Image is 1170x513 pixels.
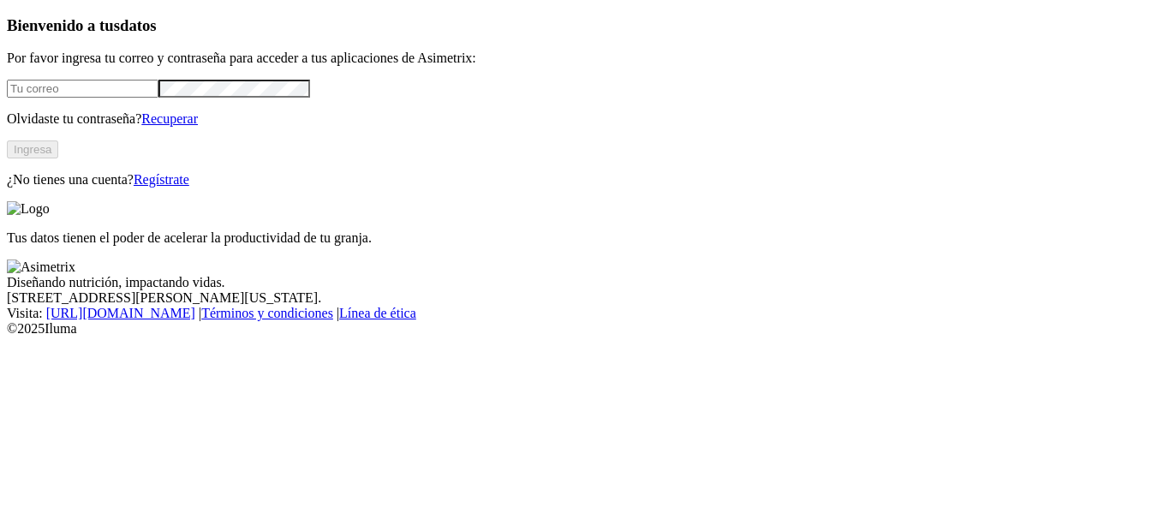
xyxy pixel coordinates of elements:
[7,230,1163,246] p: Tus datos tienen el poder de acelerar la productividad de tu granja.
[7,259,75,275] img: Asimetrix
[7,321,1163,337] div: © 2025 Iluma
[141,111,198,126] a: Recuperar
[7,290,1163,306] div: [STREET_ADDRESS][PERSON_NAME][US_STATE].
[7,16,1163,35] h3: Bienvenido a tus
[7,306,1163,321] div: Visita : | |
[7,275,1163,290] div: Diseñando nutrición, impactando vidas.
[134,172,189,187] a: Regístrate
[120,16,157,34] span: datos
[7,140,58,158] button: Ingresa
[7,80,158,98] input: Tu correo
[7,51,1163,66] p: Por favor ingresa tu correo y contraseña para acceder a tus aplicaciones de Asimetrix:
[339,306,416,320] a: Línea de ética
[7,172,1163,188] p: ¿No tienes una cuenta?
[7,111,1163,127] p: Olvidaste tu contraseña?
[46,306,195,320] a: [URL][DOMAIN_NAME]
[201,306,333,320] a: Términos y condiciones
[7,201,50,217] img: Logo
